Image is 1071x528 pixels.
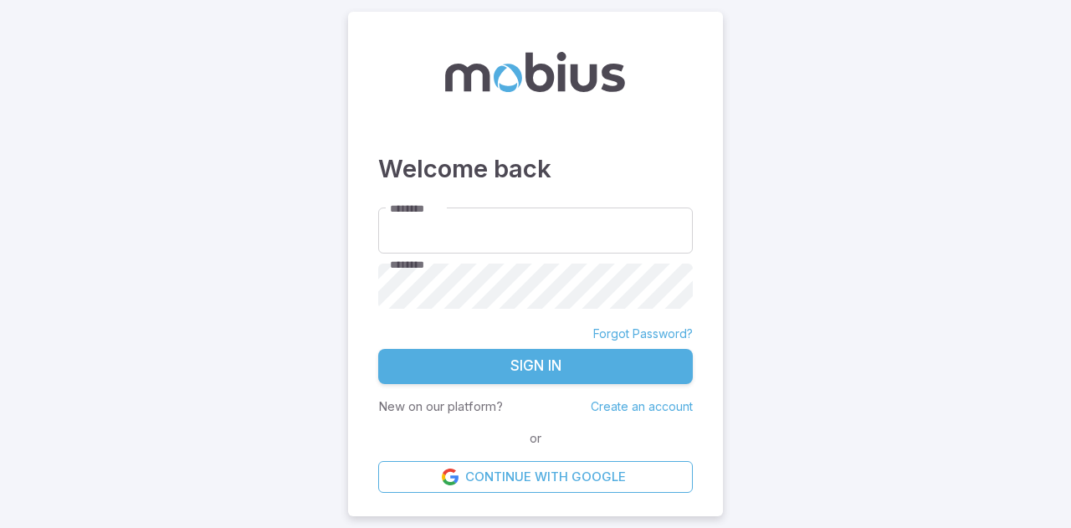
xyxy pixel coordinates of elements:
a: Forgot Password? [593,326,693,342]
a: Create an account [591,399,693,413]
a: Continue with Google [378,461,693,493]
button: Sign In [378,349,693,384]
h3: Welcome back [378,151,693,187]
p: New on our platform? [378,397,503,416]
span: or [525,429,546,448]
